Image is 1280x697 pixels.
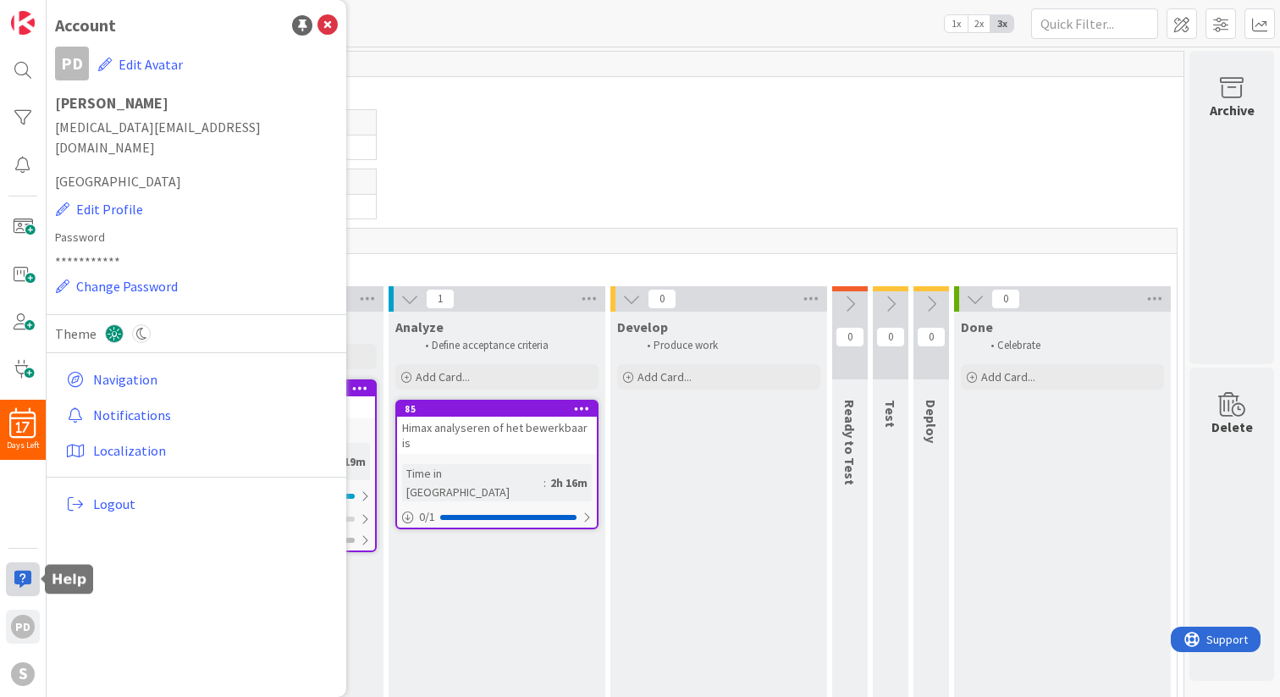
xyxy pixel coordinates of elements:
[397,417,597,454] div: Himax analyseren of het bewerkbaar is
[405,403,597,415] div: 85
[55,13,116,38] div: Account
[917,327,946,347] span: 0
[59,364,338,395] a: Navigation
[55,229,338,246] label: Password
[546,473,592,492] div: 2h 16m
[981,339,1161,352] li: Celebrate
[543,473,546,492] span: :
[59,435,338,466] a: Localization
[990,15,1013,32] span: 3x
[163,81,1162,98] span: Portfolio
[36,3,77,23] span: Support
[55,198,144,220] button: Edit Profile
[968,15,990,32] span: 2x
[416,369,470,384] span: Add Card...
[923,400,940,443] span: Deploy
[55,171,338,191] span: [GEOGRAPHIC_DATA]
[1031,8,1158,39] input: Quick Filter...
[169,258,1156,275] span: Klussen thuis
[637,369,692,384] span: Add Card...
[52,572,86,588] h5: Help
[395,318,444,335] span: Analyze
[945,15,968,32] span: 1x
[397,401,597,454] div: 85Himax analyseren of het bewerkbaar is
[841,400,858,485] span: Ready to Test
[11,615,35,639] div: pd
[836,327,864,347] span: 0
[981,369,1035,384] span: Add Card...
[324,452,370,471] div: 2h 19m
[617,318,668,335] span: Develop
[55,47,89,80] div: pd
[55,117,338,158] span: [MEDICAL_DATA][EMAIL_ADDRESS][DOMAIN_NAME]
[876,327,905,347] span: 0
[397,506,597,528] div: 0/1
[991,289,1020,309] span: 0
[11,662,35,686] div: S
[55,95,338,112] h1: [PERSON_NAME]
[93,494,331,514] span: Logout
[397,401,597,417] div: 85
[97,47,184,82] button: Edit Avatar
[648,289,676,309] span: 0
[1210,100,1255,120] div: Archive
[55,324,97,344] span: Theme
[416,339,596,352] li: Define acceptance criteria
[11,11,35,35] img: Visit kanbanzone.com
[961,318,993,335] span: Done
[882,400,899,428] span: Test
[419,508,435,526] span: 0 / 1
[55,275,179,297] button: Change Password
[402,464,543,501] div: Time in [GEOGRAPHIC_DATA]
[395,400,599,529] a: 85Himax analyseren of het bewerkbaar isTime in [GEOGRAPHIC_DATA]:2h 16m0/1
[637,339,818,352] li: Produce work
[16,422,30,434] span: 17
[426,289,455,309] span: 1
[1211,417,1253,437] div: Delete
[59,400,338,430] a: Notifications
